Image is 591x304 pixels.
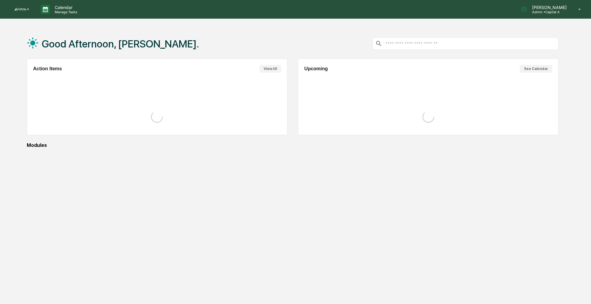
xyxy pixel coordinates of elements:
[304,66,328,71] h2: Upcoming
[14,8,29,11] img: logo
[33,66,62,71] h2: Action Items
[520,65,552,73] button: See Calendar
[42,38,199,50] h1: Good Afternoon, [PERSON_NAME].
[50,5,80,10] p: Calendar
[259,65,281,73] button: View All
[527,5,570,10] p: [PERSON_NAME]
[527,10,570,14] p: Admin • Capital A
[27,142,559,148] div: Modules
[50,10,80,14] p: Manage Tasks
